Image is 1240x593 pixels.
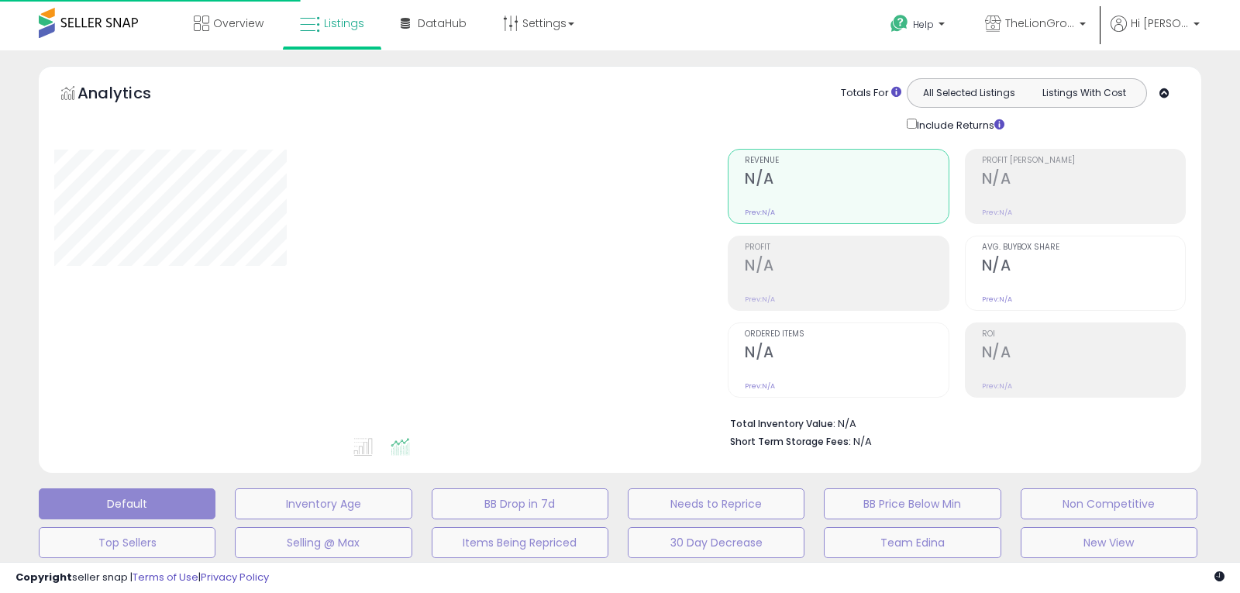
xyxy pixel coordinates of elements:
small: Prev: N/A [982,295,1012,304]
a: Hi [PERSON_NAME] [1111,16,1200,50]
span: Help [913,18,934,31]
span: Overview [213,16,263,31]
button: Selling @ Max [235,527,412,558]
b: Short Term Storage Fees: [730,435,851,448]
h2: N/A [982,343,1185,364]
div: Include Returns [895,115,1023,133]
h2: N/A [982,170,1185,191]
b: Total Inventory Value: [730,417,835,430]
div: Totals For [841,86,901,101]
h2: N/A [745,343,948,364]
span: Avg. Buybox Share [982,243,1185,252]
button: Items Being Repriced [432,527,608,558]
small: Prev: N/A [982,208,1012,217]
button: 30 Day Decrease [628,527,804,558]
span: ROI [982,330,1185,339]
small: Prev: N/A [745,208,775,217]
h2: N/A [745,257,948,278]
button: Team Edina [824,527,1001,558]
small: Prev: N/A [982,381,1012,391]
h2: N/A [982,257,1185,278]
span: Ordered Items [745,330,948,339]
button: Listings With Cost [1026,83,1142,103]
span: TheLionGroup US [1005,16,1075,31]
h2: N/A [745,170,948,191]
button: Non Competitive [1021,488,1197,519]
button: BB Drop in 7d [432,488,608,519]
button: New View [1021,527,1197,558]
span: Revenue [745,157,948,165]
div: seller snap | | [15,571,269,585]
span: Hi [PERSON_NAME] [1131,16,1189,31]
i: Get Help [890,14,909,33]
button: All Selected Listings [911,83,1027,103]
h5: Analytics [77,82,181,108]
button: Inventory Age [235,488,412,519]
span: Profit [PERSON_NAME] [982,157,1185,165]
a: Help [878,2,960,50]
button: Top Sellers [39,527,215,558]
span: Profit [745,243,948,252]
span: Listings [324,16,364,31]
strong: Copyright [15,570,72,584]
button: BB Price Below Min [824,488,1001,519]
small: Prev: N/A [745,381,775,391]
button: Default [39,488,215,519]
button: Needs to Reprice [628,488,804,519]
span: DataHub [418,16,467,31]
small: Prev: N/A [745,295,775,304]
span: N/A [853,434,872,449]
li: N/A [730,413,1174,432]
